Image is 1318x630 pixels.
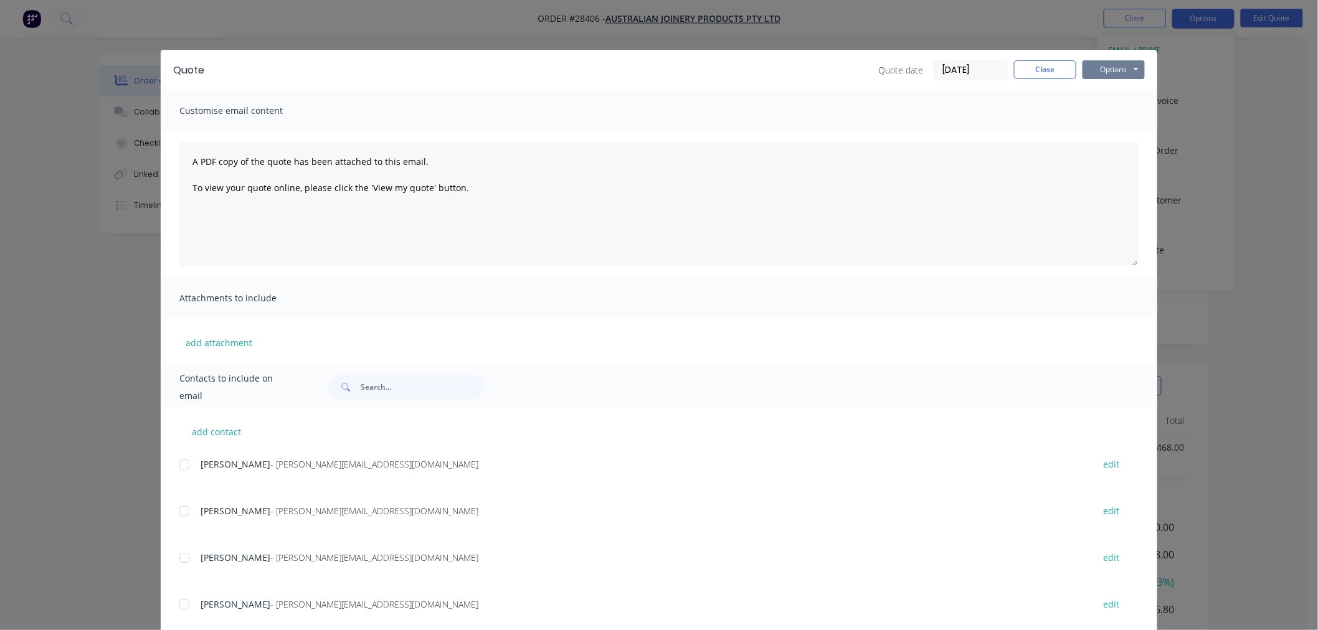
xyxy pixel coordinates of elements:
button: edit [1096,456,1127,472]
button: Close [1014,60,1076,79]
button: add attachment [179,333,258,352]
button: Options [1083,60,1145,79]
button: edit [1096,549,1127,566]
span: [PERSON_NAME] [201,505,270,517]
div: Quote [173,63,204,78]
span: - [PERSON_NAME][EMAIL_ADDRESS][DOMAIN_NAME] [270,505,478,517]
button: edit [1096,502,1127,519]
span: - [PERSON_NAME][EMAIL_ADDRESS][DOMAIN_NAME] [270,598,478,610]
span: [PERSON_NAME] [201,458,270,470]
span: - [PERSON_NAME][EMAIL_ADDRESS][DOMAIN_NAME] [270,552,478,563]
span: [PERSON_NAME] [201,598,270,610]
span: Attachments to include [179,289,316,307]
span: Quote date [878,63,923,77]
button: edit [1096,596,1127,613]
span: [PERSON_NAME] [201,552,270,563]
button: add contact [179,422,254,441]
span: - [PERSON_NAME][EMAIL_ADDRESS][DOMAIN_NAME] [270,458,478,470]
input: Search... [361,375,484,400]
span: Contacts to include on email [179,370,297,405]
span: Customise email content [179,102,316,120]
textarea: A PDF copy of the quote has been attached to this email. To view your quote online, please click ... [179,142,1139,266]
